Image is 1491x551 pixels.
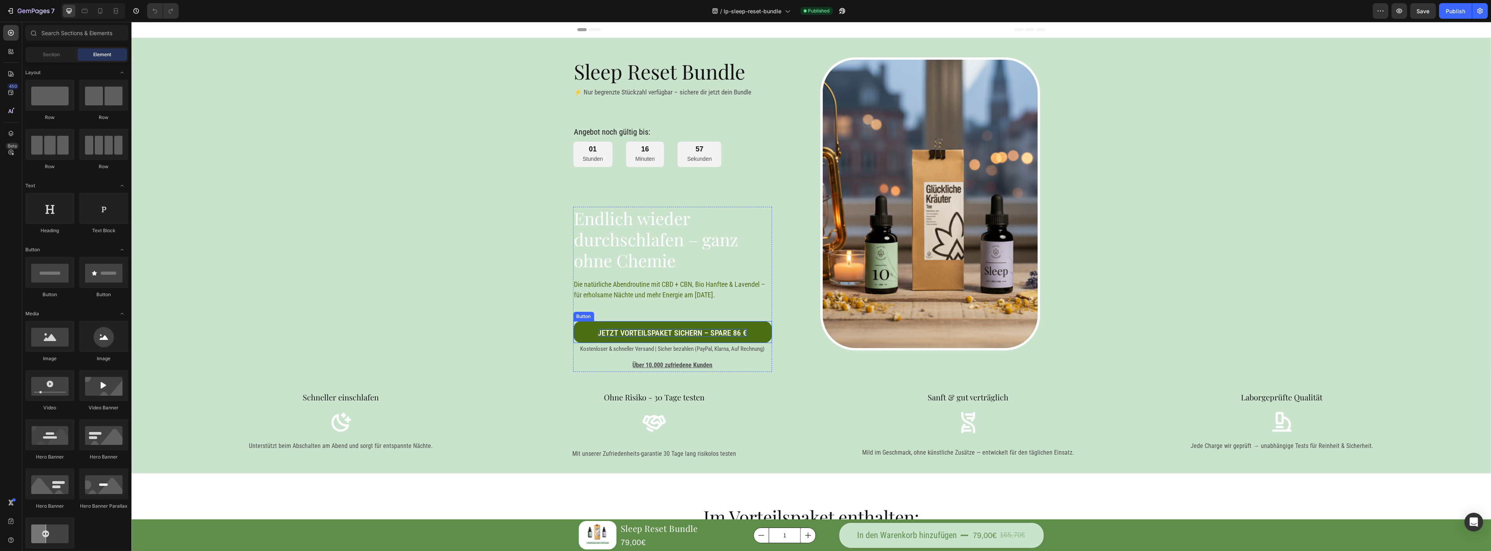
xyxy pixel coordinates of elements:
[51,6,55,16] p: 7
[116,180,128,192] span: Toggle open
[131,22,1491,551] iframe: Design area
[79,355,128,362] div: Image
[1464,513,1483,531] div: Open Intercom Messenger
[637,506,669,521] input: quantity
[79,227,128,234] div: Text Block
[79,114,128,121] div: Row
[1410,3,1436,19] button: Save
[451,123,472,132] div: 01
[25,355,75,362] div: Image
[556,123,580,132] div: 57
[443,64,679,76] p: ⚡ Nur begrenzte Stückzahl verfügbar – sichere dir jetzt dein Bundle
[467,307,616,315] p: Jetzt Vorteilspaket sichern – spare 86 €
[25,246,40,253] span: Button
[7,83,19,89] div: 450
[25,404,75,411] div: Video
[1000,370,1301,381] h2: Laborgeprüfte Qualität
[378,427,667,438] p: Mit unserer Zufriedenheits-garantie 30 Tage lang risikolos testen
[841,506,866,521] div: 79,00€
[93,51,111,58] span: Element
[79,163,128,170] div: Row
[686,370,987,381] h2: Sanft & gut verträglich
[442,104,680,116] h2: Angebot noch gültig bis:
[708,501,912,526] button: In den Warenkorb hinzufügen
[669,506,684,521] button: increment
[868,506,895,520] div: 165,70€
[116,244,128,256] span: Toggle open
[721,7,722,15] span: /
[6,483,1354,508] h2: Im Vorteilspaket enthalten:
[488,499,602,514] h1: Sleep Reset Bundle
[65,419,353,430] p: Unterstützt beim Abschalten am Abend und sorgt für entspannte Nächte.
[443,338,640,349] p: Über 10.000 zufriedene Kunden
[1006,419,1295,430] p: Jede Charge wir geprüft → unabhängige Tests für Reinheit & Sicherheit.
[25,25,128,41] input: Search Sections & Elements
[116,307,128,320] span: Toggle open
[25,182,35,189] span: Text
[1417,8,1430,14] span: Save
[442,185,641,250] h1: Endlich wieder durchschlafen – ganz ohne Chemie
[808,7,830,14] span: Published
[25,310,39,317] span: Media
[689,36,909,329] img: SleepResetBundle.png
[504,123,524,132] div: 16
[442,299,641,321] a: Jetzt Vorteilspaket sichern – spare 86 €
[451,132,472,142] p: Stunden
[25,69,41,76] span: Layout
[25,453,75,460] div: Hero Banner
[43,51,60,58] span: Section
[444,291,461,298] div: Button
[147,3,179,19] div: Undo/Redo
[79,453,128,460] div: Hero Banner
[59,370,360,381] h2: Schneller einschlafen
[25,163,75,170] div: Row
[443,322,640,332] p: Kostenloser & schneller Versand | Sicher bezahlen (PayPal, Klarna, Auf Rechnung)
[623,506,637,521] button: decrement
[25,291,75,298] div: Button
[6,143,19,149] div: Beta
[79,291,128,298] div: Button
[372,370,673,381] h2: Ohne Risiko - 30 Tage testen
[79,404,128,411] div: Video Banner
[79,503,128,510] div: Hero Banner Parallax
[25,503,75,510] div: Hero Banner
[556,132,580,142] p: Sekunden
[3,3,58,19] button: 7
[488,514,602,527] div: 79,00€
[25,114,75,121] div: Row
[1439,3,1472,19] button: Publish
[443,257,639,278] p: Die natürliche Abendroutine mit CBD + CBN, Bio Hanftee & Lavendel – für erholsame Nächte und mehr...
[1446,7,1465,15] div: Publish
[504,132,524,142] p: Minuten
[724,7,782,15] span: lp-sleep-reset-bundle
[116,66,128,79] span: Toggle open
[25,227,75,234] div: Heading
[442,36,680,64] h2: Sleep Reset Bundle
[726,506,826,521] div: In den Warenkorb hinzufügen
[692,425,981,437] p: Mild im Geschmack, ohne künstliche Zusätze — entwickelt für den täglichen Einsatz.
